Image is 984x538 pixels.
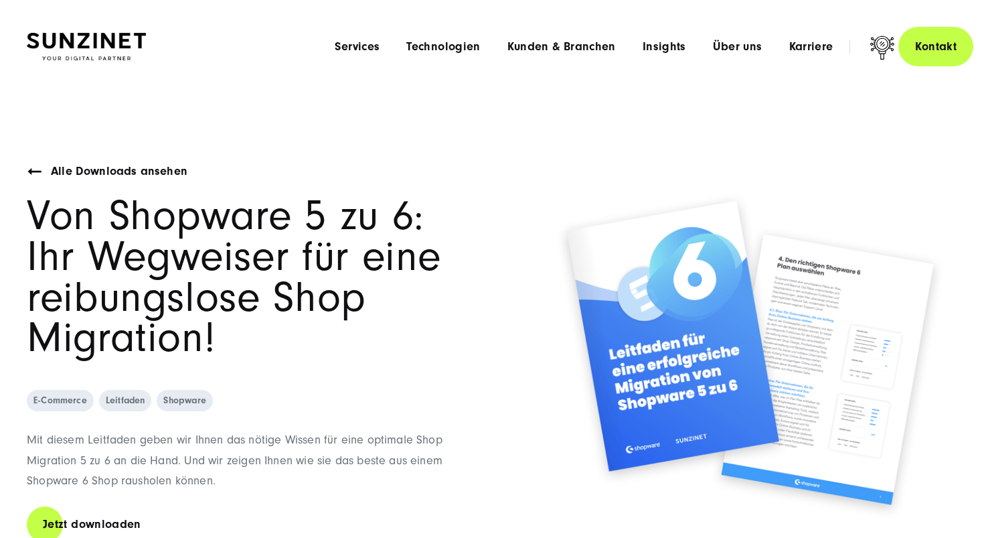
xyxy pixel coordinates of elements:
a: Leitfaden [99,390,152,411]
span: Mit diesem Leitfaden geben wir Ihnen das nötige Wissen für eine optimale Shop Migration 5 zu 6 an... [27,433,442,488]
a: Technologien [406,40,480,54]
img: SUNZINET Full Service Digital Agentur [27,33,146,61]
a: Shopware [157,390,212,411]
a: Alle Downloads ansehen [51,161,187,182]
span: Von Shopware 5 zu 6: Ihr Wegweiser für eine reibungslose Shop Migration! [27,192,441,362]
span: Alle Downloads ansehen [51,164,187,178]
a: Kunden & Branchen [507,40,616,54]
a: Karriere [789,40,833,54]
a: Insights [643,40,686,54]
a: Kontakt [898,27,973,66]
a: E-Commerce [27,390,94,411]
a: Services [335,40,380,54]
a: Über uns [713,40,762,54]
